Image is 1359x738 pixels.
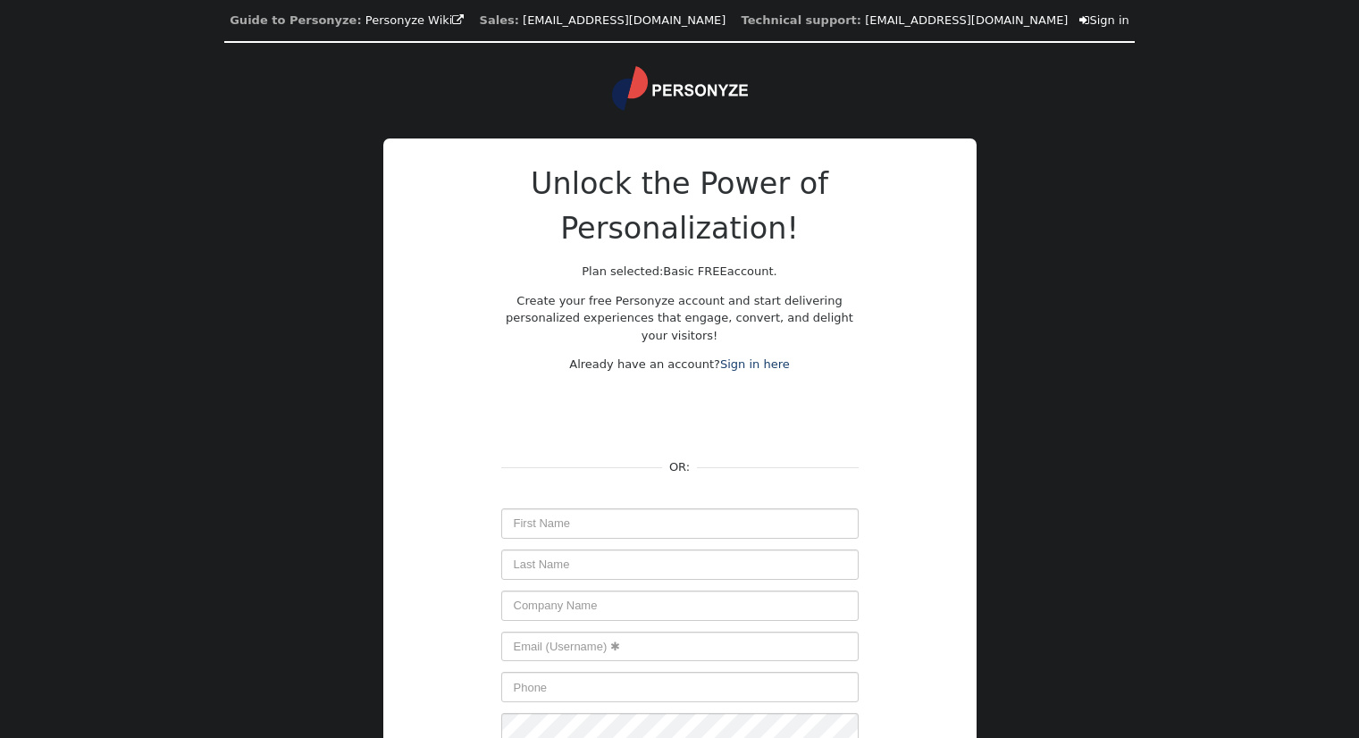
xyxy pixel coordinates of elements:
b: Guide to Personyze: [230,13,361,27]
iframe: Sign in with Google Button [587,395,773,434]
span:  [1079,14,1089,26]
a: [EMAIL_ADDRESS][DOMAIN_NAME] [865,13,1068,27]
b: Technical support: [742,13,861,27]
input: Phone [501,672,859,702]
input: Company Name [501,591,859,621]
p: Plan selected: account. [501,263,859,281]
a: Personyze Wiki [365,13,465,27]
input: First Name [501,508,859,539]
p: Create your free Personyze account and start delivering personalized experiences that engage, con... [501,292,859,345]
input: Email (Username) ✱ [501,632,859,662]
img: logo.svg [612,66,748,111]
b: Sales: [480,13,519,27]
span:  [452,14,464,26]
h2: Unlock the Power of Personalization! [501,162,859,251]
span: Basic FREE [663,264,727,278]
a: [EMAIL_ADDRESS][DOMAIN_NAME] [523,13,726,27]
a: Sign in [1079,13,1128,27]
input: Last Name [501,549,859,580]
p: Already have an account? [501,356,859,373]
a: Sign in here [720,357,790,371]
div: OR: [662,458,697,476]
